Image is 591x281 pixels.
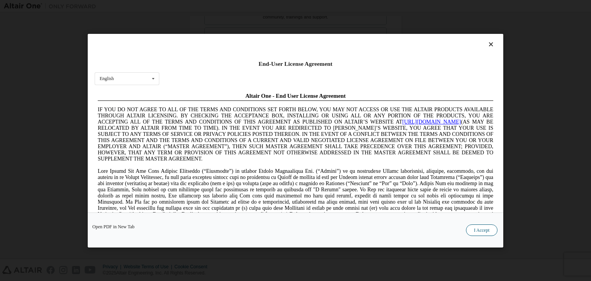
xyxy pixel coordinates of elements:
[151,3,251,9] span: Altair One - End User License Agreement
[3,79,399,134] span: Lore Ipsumd Sit Ame Cons Adipisc Elitseddo (“Eiusmodte”) in utlabor Etdolo Magnaaliqua Eni. (“Adm...
[95,60,496,68] div: End-User License Agreement
[3,17,399,72] span: IF YOU DO NOT AGREE TO ALL OF THE TERMS AND CONDITIONS SET FORTH BELOW, YOU MAY NOT ACCESS OR USE...
[92,224,135,229] a: Open PDF in New Tab
[100,76,114,81] div: English
[308,29,366,35] a: [URL][DOMAIN_NAME]
[466,224,498,236] button: I Accept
